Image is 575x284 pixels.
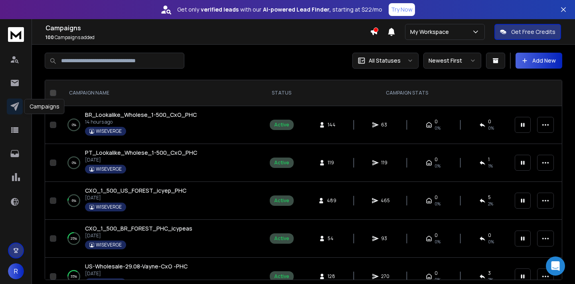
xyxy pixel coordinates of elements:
[435,276,441,283] span: 0%
[488,156,490,163] span: 1
[435,118,438,125] span: 0
[488,239,494,245] span: 0 %
[72,159,76,167] p: 0 %
[488,270,491,276] span: 3
[494,24,561,40] button: Get Free Credits
[435,125,441,131] span: 0%
[274,235,289,242] div: Active
[71,235,77,243] p: 25 %
[72,121,76,129] p: 0 %
[177,6,382,14] p: Get only with our starting at $22/mo
[435,239,441,245] span: 0%
[259,80,304,106] th: STATUS
[85,187,186,195] a: CXO_1_500_US_FOREST_icyep_PHC
[45,23,370,33] h1: Campaigns
[96,242,122,248] p: WISEVERGE
[85,157,197,163] p: [DATE]
[516,53,562,69] button: Add New
[274,122,289,128] div: Active
[488,118,491,125] span: 0
[488,201,493,207] span: 2 %
[435,163,441,169] span: 0%
[85,262,188,270] a: US-Wholesale-29.08-Vayne-CxO -PHC
[546,256,565,276] div: Open Intercom Messenger
[201,6,239,14] strong: verified leads
[435,156,438,163] span: 0
[85,233,192,239] p: [DATE]
[8,27,24,42] img: logo
[381,235,389,242] span: 93
[369,57,401,65] p: All Statuses
[96,204,122,210] p: WISEVERGE
[435,232,438,239] span: 0
[85,149,197,157] a: PT_Lookalike_Wholese_1-500_CxO_PHC
[410,28,452,36] p: My Workspace
[435,194,438,201] span: 0
[45,34,370,41] p: Campaigns added
[59,144,259,182] td: 0%PT_Lookalike_Wholese_1-500_CxO_PHC[DATE]WISEVERGE
[488,163,493,169] span: 1 %
[389,3,415,16] button: Try Now
[71,272,77,280] p: 35 %
[274,197,289,204] div: Active
[85,195,186,201] p: [DATE]
[24,99,65,114] div: Campaigns
[85,225,192,233] a: CXO_1_500_BR_FOREST_PHC_icypeas
[59,80,259,106] th: CAMPAIGN NAME
[488,232,491,239] span: 0
[391,6,413,14] p: Try Now
[327,197,336,204] span: 489
[381,197,390,204] span: 465
[85,119,197,125] p: 14 hours ago
[85,111,197,119] a: BR_Lookalike_Wholese_1-500_CxO_PHC
[488,125,494,131] span: 0 %
[96,166,122,172] p: WISEVERGE
[263,6,331,14] strong: AI-powered Lead Finder,
[381,122,389,128] span: 63
[8,263,24,279] button: R
[85,262,188,270] span: US-Wholesale-29.08-Vayne-CxO -PHC
[511,28,555,36] p: Get Free Credits
[328,235,336,242] span: 54
[435,201,441,207] span: 0%
[59,182,259,220] td: 6%CXO_1_500_US_FOREST_icyep_PHC[DATE]WISEVERGE
[328,122,336,128] span: 144
[274,273,289,280] div: Active
[304,80,510,106] th: CAMPAIGN STATS
[435,270,438,276] span: 0
[85,270,188,277] p: [DATE]
[85,187,186,194] span: CXO_1_500_US_FOREST_icyep_PHC
[381,160,389,166] span: 119
[96,128,122,134] p: WISEVERGE
[328,273,336,280] span: 128
[274,160,289,166] div: Active
[85,225,192,232] span: CXO_1_500_BR_FOREST_PHC_icypeas
[328,160,336,166] span: 119
[59,106,259,144] td: 0%BR_Lookalike_Wholese_1-500_CxO_PHC14 hours agoWISEVERGE
[59,220,259,258] td: 25%CXO_1_500_BR_FOREST_PHC_icypeas[DATE]WISEVERGE
[488,276,493,283] span: 2 %
[423,53,481,69] button: Newest First
[381,273,389,280] span: 270
[72,197,76,205] p: 6 %
[45,34,54,41] span: 100
[488,194,491,201] span: 5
